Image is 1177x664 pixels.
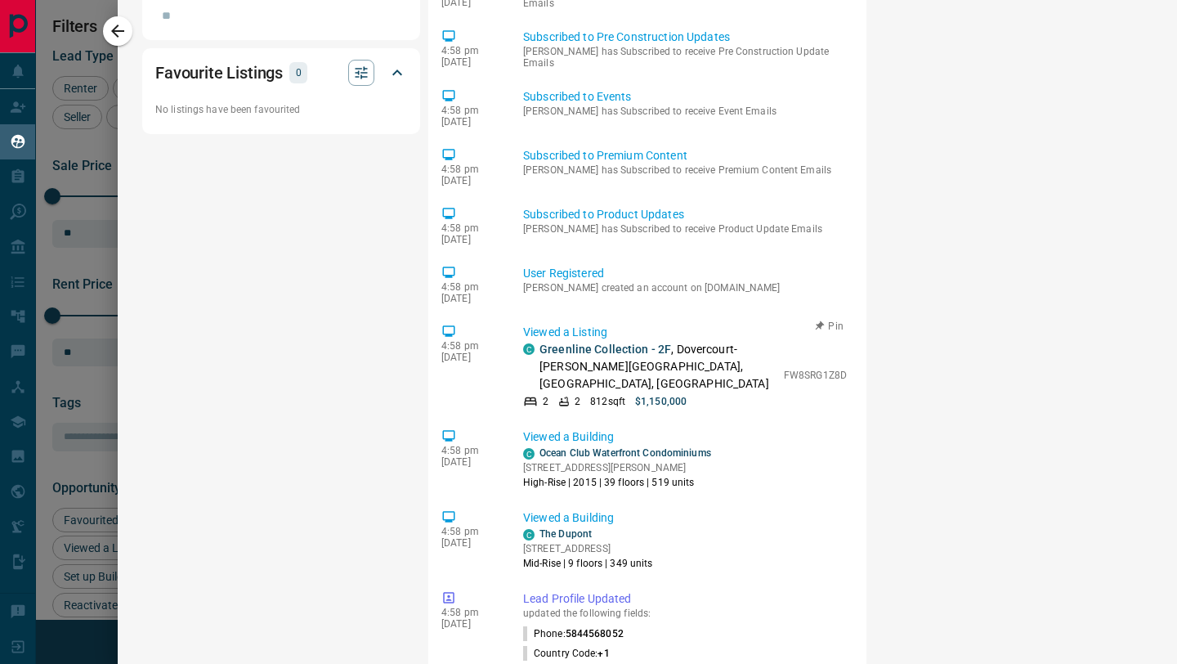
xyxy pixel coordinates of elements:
[523,265,847,282] p: User Registered
[523,460,711,475] p: [STREET_ADDRESS][PERSON_NAME]
[539,528,592,540] a: The Dupont
[441,537,499,549] p: [DATE]
[575,394,580,409] p: 2
[523,147,847,164] p: Subscribed to Premium Content
[635,394,687,409] p: $1,150,000
[441,222,499,234] p: 4:58 pm
[539,341,776,393] p: , Dovercourt-[PERSON_NAME][GEOGRAPHIC_DATA], [GEOGRAPHIC_DATA], [GEOGRAPHIC_DATA]
[441,526,499,537] p: 4:58 pm
[523,529,535,541] div: condos.ca
[523,105,847,117] p: [PERSON_NAME] has Subscribed to receive Event Emails
[441,456,499,468] p: [DATE]
[155,102,407,117] p: No listings have been favourited
[441,105,499,116] p: 4:58 pm
[523,206,847,223] p: Subscribed to Product Updates
[523,428,847,446] p: Viewed a Building
[523,46,847,69] p: [PERSON_NAME] has Subscribed to receive Pre Construction Update Emails
[523,343,535,355] div: condos.ca
[523,608,847,619] p: updated the following fields:
[155,60,283,86] h2: Favourite Listings
[523,475,711,490] p: High-Rise | 2015 | 39 floors | 519 units
[523,556,653,571] p: Mid-Rise | 9 floors | 349 units
[441,293,499,304] p: [DATE]
[441,340,499,352] p: 4:58 pm
[441,445,499,456] p: 4:58 pm
[441,281,499,293] p: 4:58 pm
[523,88,847,105] p: Subscribed to Events
[441,175,499,186] p: [DATE]
[441,116,499,128] p: [DATE]
[806,319,853,334] button: Pin
[441,164,499,175] p: 4:58 pm
[155,53,407,92] div: Favourite Listings0
[523,29,847,46] p: Subscribed to Pre Construction Updates
[784,368,847,383] p: FW8SRG1Z8D
[523,590,847,608] p: Lead Profile Updated
[523,509,847,527] p: Viewed a Building
[539,343,671,356] a: Greenline Collection - 2F
[539,447,711,459] a: Ocean Club Waterfront Condominiums
[441,607,499,618] p: 4:58 pm
[523,282,847,294] p: [PERSON_NAME] created an account on [DOMAIN_NAME]
[523,223,847,235] p: [PERSON_NAME] has Subscribed to receive Product Update Emails
[597,648,609,659] span: +1
[441,234,499,245] p: [DATE]
[441,45,499,56] p: 4:58 pm
[543,394,548,409] p: 2
[523,541,653,556] p: [STREET_ADDRESS]
[566,628,624,639] span: 5844568052
[441,618,499,630] p: [DATE]
[590,394,625,409] p: 812 sqft
[441,352,499,363] p: [DATE]
[523,646,610,661] p: Country Code :
[523,626,624,641] p: Phone :
[441,56,499,68] p: [DATE]
[294,64,302,82] p: 0
[523,324,847,341] p: Viewed a Listing
[523,164,847,176] p: [PERSON_NAME] has Subscribed to receive Premium Content Emails
[523,448,535,460] div: condos.ca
